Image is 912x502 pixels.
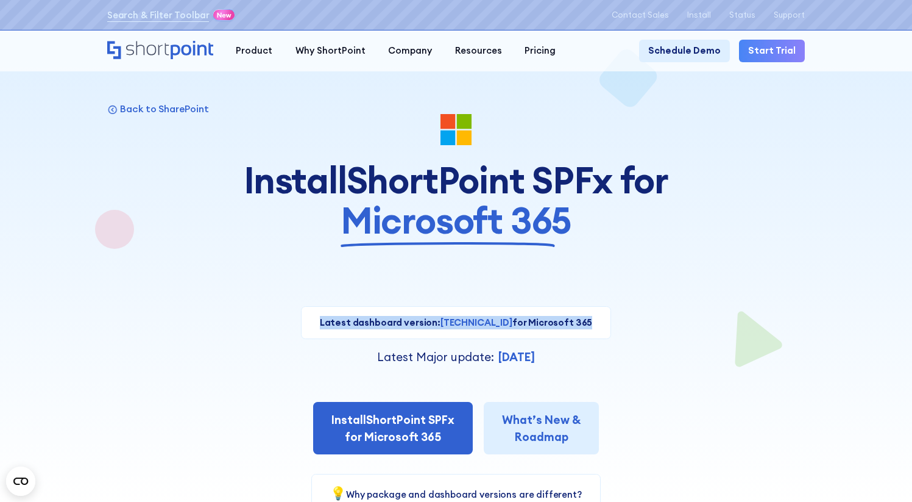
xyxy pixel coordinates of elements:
a: Install [687,10,711,20]
a: Search & Filter Toolbar [107,9,210,22]
a: Contact Sales [612,10,669,20]
a: Support [774,10,805,20]
a: Pricing [513,40,567,62]
div: Pricing [525,44,556,57]
span: Microsoft 365 [341,201,571,241]
a: What’s New &Roadmap [484,402,599,454]
a: 💡Why package and dashboard versions are different? [330,489,582,500]
a: InstallShortPoint SPFxfor Microsoft 365 [313,402,473,454]
p: Latest Major update: [377,348,494,365]
strong: Latest dashboard version: [320,317,440,328]
span: 💡 [330,485,346,501]
div: Why ShortPoint [295,44,366,57]
a: Schedule Demo [639,40,730,62]
a: Status [729,10,755,20]
div: Company [388,44,432,57]
a: Company [376,40,443,62]
a: Why ShortPoint [284,40,376,62]
strong: [DATE] [498,350,535,364]
strong: for Microsoft 365 [512,317,592,328]
a: Start Trial [739,40,805,62]
a: Product [225,40,284,62]
button: Open CMP widget [6,467,35,496]
a: Resources [444,40,513,62]
p: Back to SharePoint [120,102,208,115]
h1: ShortPoint SPFx for [228,160,684,241]
iframe: Chat Widget [851,443,912,502]
span: Install [244,160,347,201]
div: Resources [455,44,502,57]
a: Back to SharePoint [107,102,209,115]
div: Product [236,44,272,57]
span: Install [331,412,366,427]
strong: [TECHNICAL_ID] [440,317,512,328]
a: Home [107,41,213,61]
